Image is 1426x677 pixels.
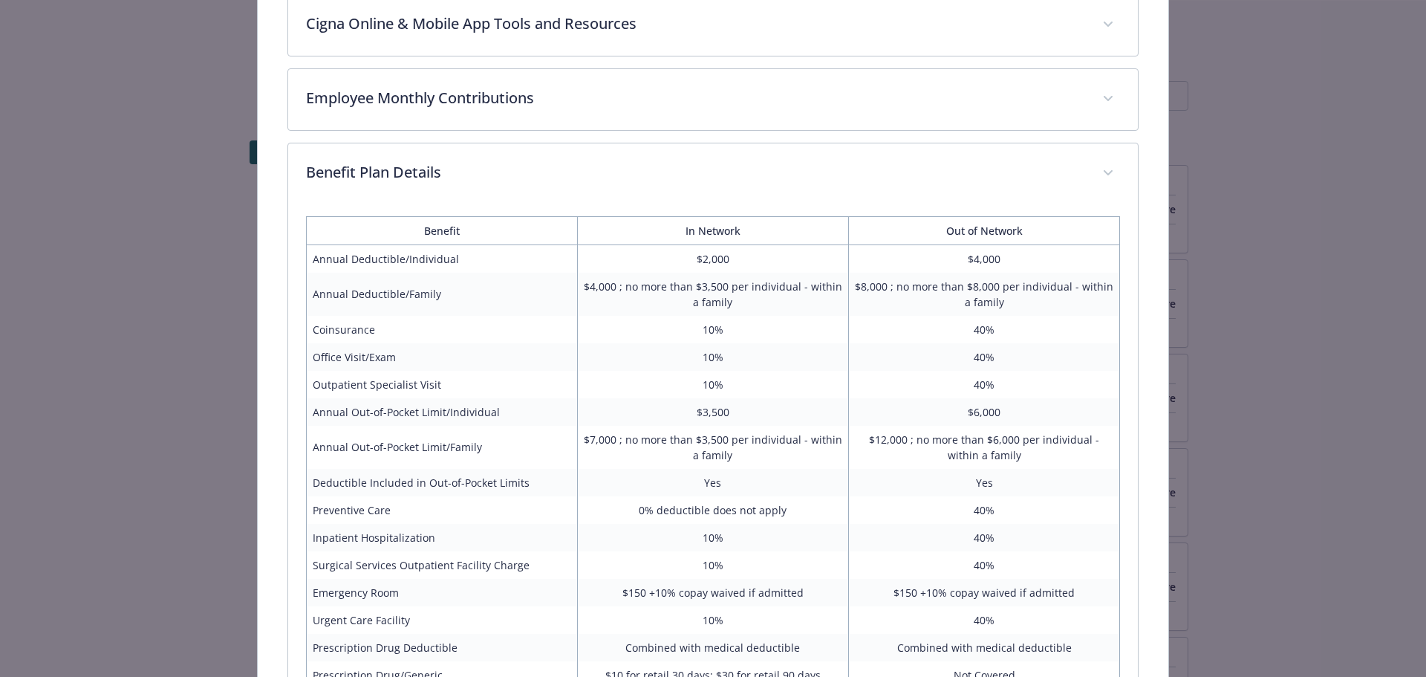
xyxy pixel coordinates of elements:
[577,343,848,371] td: 10%
[577,634,848,661] td: Combined with medical deductible
[577,273,848,316] td: $4,000 ; no more than $3,500 per individual - within a family
[577,316,848,343] td: 10%
[849,469,1120,496] td: Yes
[577,216,848,244] th: In Network
[288,143,1139,204] div: Benefit Plan Details
[306,13,1085,35] p: Cigna Online & Mobile App Tools and Resources
[577,469,848,496] td: Yes
[849,216,1120,244] th: Out of Network
[306,496,577,524] td: Preventive Care
[306,87,1085,109] p: Employee Monthly Contributions
[849,426,1120,469] td: $12,000 ; no more than $6,000 per individual - within a family
[849,524,1120,551] td: 40%
[577,496,848,524] td: 0% deductible does not apply
[577,524,848,551] td: 10%
[849,371,1120,398] td: 40%
[577,244,848,273] td: $2,000
[306,161,1085,184] p: Benefit Plan Details
[849,316,1120,343] td: 40%
[577,551,848,579] td: 10%
[849,398,1120,426] td: $6,000
[306,316,577,343] td: Coinsurance
[306,634,577,661] td: Prescription Drug Deductible
[306,273,577,316] td: Annual Deductible/Family
[306,551,577,579] td: Surgical Services Outpatient Facility Charge
[849,606,1120,634] td: 40%
[306,398,577,426] td: Annual Out-of-Pocket Limit/Individual
[306,216,577,244] th: Benefit
[306,579,577,606] td: Emergency Room
[577,606,848,634] td: 10%
[306,343,577,371] td: Office Visit/Exam
[577,426,848,469] td: $7,000 ; no more than $3,500 per individual - within a family
[577,579,848,606] td: $150 +10% copay waived if admitted
[306,524,577,551] td: Inpatient Hospitalization
[849,551,1120,579] td: 40%
[306,371,577,398] td: Outpatient Specialist Visit
[288,69,1139,130] div: Employee Monthly Contributions
[306,244,577,273] td: Annual Deductible/Individual
[849,496,1120,524] td: 40%
[849,273,1120,316] td: $8,000 ; no more than $8,000 per individual - within a family
[849,634,1120,661] td: Combined with medical deductible
[306,606,577,634] td: Urgent Care Facility
[577,398,848,426] td: $3,500
[577,371,848,398] td: 10%
[306,469,577,496] td: Deductible Included in Out-of-Pocket Limits
[849,579,1120,606] td: $150 +10% copay waived if admitted
[849,244,1120,273] td: $4,000
[849,343,1120,371] td: 40%
[306,426,577,469] td: Annual Out-of-Pocket Limit/Family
